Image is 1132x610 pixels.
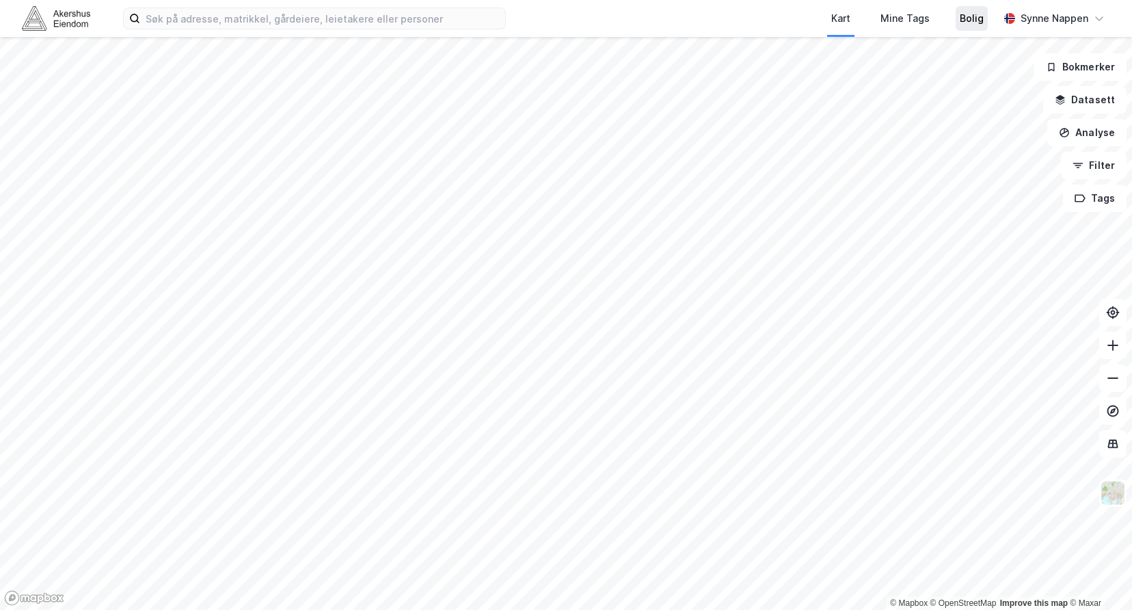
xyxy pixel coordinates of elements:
button: Tags [1063,185,1127,212]
div: Kontrollprogram for chat [1064,544,1132,610]
iframe: Chat Widget [1064,544,1132,610]
input: Søk på adresse, matrikkel, gårdeiere, leietakere eller personer [140,8,505,29]
div: Bolig [960,10,984,27]
a: Mapbox homepage [4,590,64,606]
button: Bokmerker [1034,53,1127,81]
button: Datasett [1043,86,1127,114]
div: Synne Nappen [1021,10,1088,27]
div: Kart [831,10,850,27]
a: Improve this map [1000,598,1068,608]
button: Filter [1061,152,1127,179]
a: OpenStreetMap [930,598,997,608]
button: Analyse [1047,119,1127,146]
a: Mapbox [890,598,928,608]
div: Mine Tags [880,10,930,27]
img: akershus-eiendom-logo.9091f326c980b4bce74ccdd9f866810c.svg [22,6,90,30]
img: Z [1100,480,1126,506]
